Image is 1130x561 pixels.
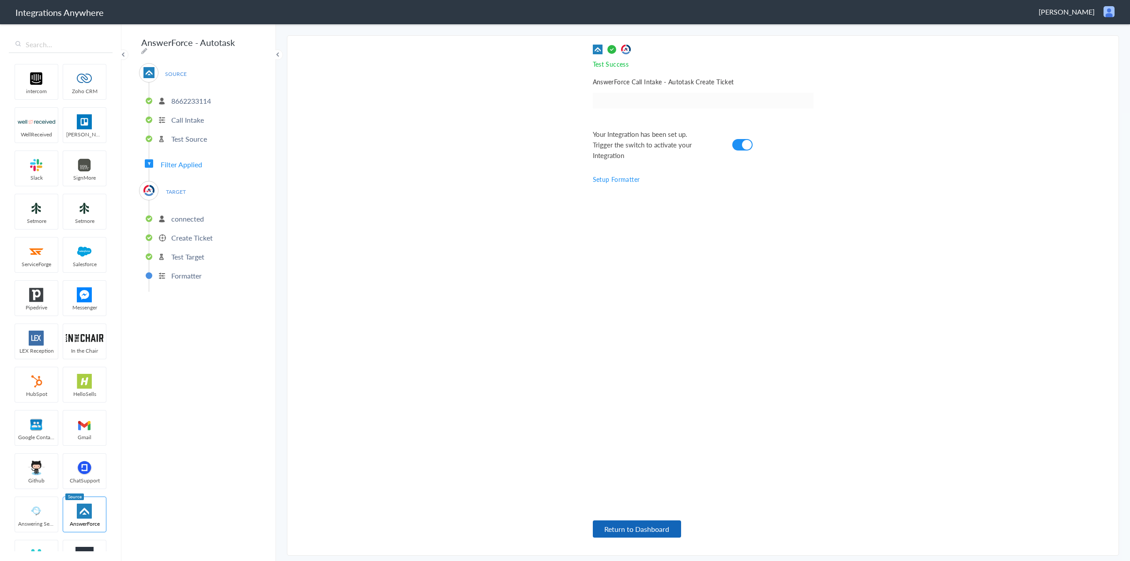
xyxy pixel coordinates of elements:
img: af-app-logo.svg [143,67,154,78]
span: Github [15,477,58,484]
span: Setmore [63,217,106,225]
img: autotask.png [143,185,154,196]
img: trello.png [66,114,103,129]
p: 8662233114 [171,96,211,106]
img: FBM.png [66,287,103,302]
span: Your Integration has been set up. Trigger the switch to activate your Integration [593,129,708,161]
span: Google Contacts [15,433,58,441]
img: googleContact_logo.png [18,417,55,432]
p: Test Source [171,134,207,144]
span: Zoho CRM [63,87,106,95]
img: gmail-logo.svg [66,417,103,432]
img: pipedrive.png [18,287,55,302]
span: Salesforce [63,260,106,268]
img: lex-app-logo.svg [18,331,55,346]
span: Setmore [15,217,58,225]
img: slack-logo.svg [18,158,55,173]
p: Formatter [171,271,202,281]
a: Setup Formatter [593,175,640,184]
button: Return to Dashboard [593,520,681,538]
img: af-app-logo.svg [66,504,103,519]
img: setmoreNew.jpg [66,201,103,216]
span: TARGET [159,186,192,198]
img: salesforce-logo.svg [66,244,103,259]
span: HelloSells [63,390,106,398]
h1: Integrations Anywhere [15,6,104,19]
img: user.png [1104,6,1115,17]
span: AnswerForce [63,520,106,527]
p: Create Ticket [171,233,213,243]
span: intercom [15,87,58,95]
img: hs-app-logo.svg [66,374,103,389]
p: Test Target [171,252,204,262]
span: Answering Service [15,520,58,527]
img: github.png [18,460,55,475]
img: serviceforge-icon.png [18,244,55,259]
h5: AnswerForce Call Intake - Autotask Create Ticket [593,77,814,86]
span: HubSpot [15,390,58,398]
img: Answering_service.png [18,504,55,519]
span: [PERSON_NAME] [1039,7,1095,17]
img: inch-logo.svg [66,331,103,346]
span: Slack [15,174,58,181]
span: ServiceForge [15,260,58,268]
img: setmoreNew.jpg [18,201,55,216]
img: source [593,45,603,54]
span: Messenger [63,304,106,311]
img: signmore-logo.png [66,158,103,173]
input: Search... [9,36,113,53]
span: In the Chair [63,347,106,354]
span: Gmail [63,433,106,441]
span: LEX Reception [15,347,58,354]
p: connected [171,214,204,224]
span: [PERSON_NAME] [63,131,106,138]
img: wr-logo.svg [18,114,55,129]
span: SOURCE [159,68,192,80]
span: Pipedrive [15,304,58,311]
img: intercom-logo.svg [18,71,55,86]
p: Test Success [593,60,814,68]
img: hubspot-logo.svg [18,374,55,389]
img: chatsupport-icon.svg [66,460,103,475]
span: Filter Applied [161,159,202,169]
span: ChatSupport [63,477,106,484]
img: zoho-logo.svg [66,71,103,86]
img: target [621,45,631,54]
p: Call Intake [171,115,204,125]
span: WellReceived [15,131,58,138]
span: SignMore [63,174,106,181]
